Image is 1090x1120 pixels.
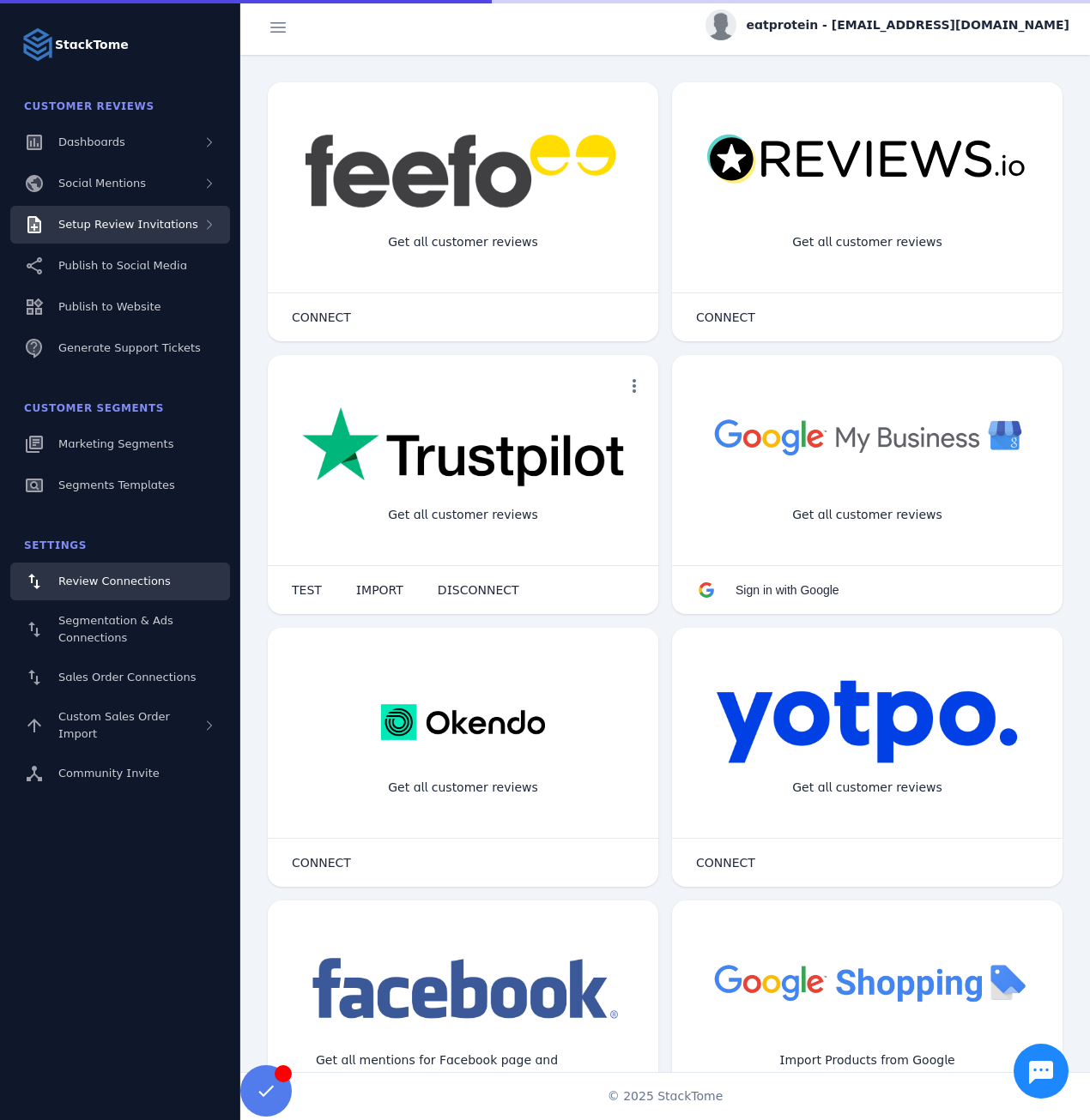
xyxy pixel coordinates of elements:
span: Custom Sales Order Import [58,710,170,740]
div: Get all customer reviews [374,220,552,265]
span: TEST [292,584,322,596]
span: CONNECT [292,311,351,323]
span: CONNECT [292,857,351,869]
button: TEST [275,573,339,607]
button: Sign in with Google [679,573,857,607]
span: Social Mentions [58,177,146,190]
button: IMPORT [339,573,421,607]
a: Publish to Social Media [10,247,230,285]
button: CONNECT [275,846,368,880]
a: Marketing Segments [10,425,230,463]
span: CONNECT [696,311,755,323]
img: yotpo.png [716,679,1019,765]
div: Get all mentions for Facebook page and Instagram account [302,1038,624,1101]
img: profile.jpg [705,9,736,40]
div: Import Products from Google [766,1038,968,1083]
span: eatprotein - [EMAIL_ADDRESS][DOMAIN_NAME] [747,16,1069,34]
a: Segments Templates [10,467,230,504]
a: Generate Support Tickets [10,329,230,367]
img: reviewsio.svg [706,134,1028,185]
img: facebook.png [302,952,624,1027]
button: more [617,369,651,403]
button: eatprotein - [EMAIL_ADDRESS][DOMAIN_NAME] [705,9,1069,40]
span: Generate Support Tickets [58,341,201,354]
button: CONNECT [275,300,368,334]
span: Customer Segments [24,402,164,414]
img: googleshopping.png [706,952,1028,1012]
span: Community Invite [58,767,160,780]
img: okendo.webp [381,679,545,765]
img: Logo image [21,27,55,62]
span: Review Connections [58,575,171,587]
span: © 2025 StackTome [608,1087,724,1105]
div: Get all customer reviews [778,765,956,810]
span: Sales Order Connections [58,671,196,683]
span: Dashboards [58,135,125,148]
div: Get all customer reviews [778,492,956,538]
strong: StackTome [55,36,129,54]
a: Segmentation & Ads Connections [10,604,230,655]
span: Sign in with Google [736,583,839,597]
div: Get all customer reviews [374,492,552,538]
a: Publish to Website [10,288,230,326]
button: CONNECT [679,846,772,880]
a: Review Connections [10,563,230,600]
span: Settings [24,539,87,551]
span: IMPORT [356,584,403,596]
button: DISCONNECT [421,573,536,607]
span: Customer Reviews [24,100,154,112]
span: DISCONNECT [438,584,519,596]
span: Segmentation & Ads Connections [58,614,173,644]
span: Publish to Website [58,300,160,313]
span: Marketing Segments [58,437,173,450]
span: Segments Templates [58,479,175,491]
img: feefo.png [302,134,624,208]
span: Setup Review Invitations [58,218,198,231]
div: Get all customer reviews [778,220,956,265]
img: trustpilot.png [302,406,624,490]
span: CONNECT [696,857,755,869]
img: googlebusiness.png [706,406,1028,467]
div: Get all customer reviews [374,765,552,810]
button: CONNECT [679,300,772,334]
span: Publish to Social Media [58,259,187,272]
a: Sales Order Connections [10,659,230,696]
a: Community Invite [10,755,230,792]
